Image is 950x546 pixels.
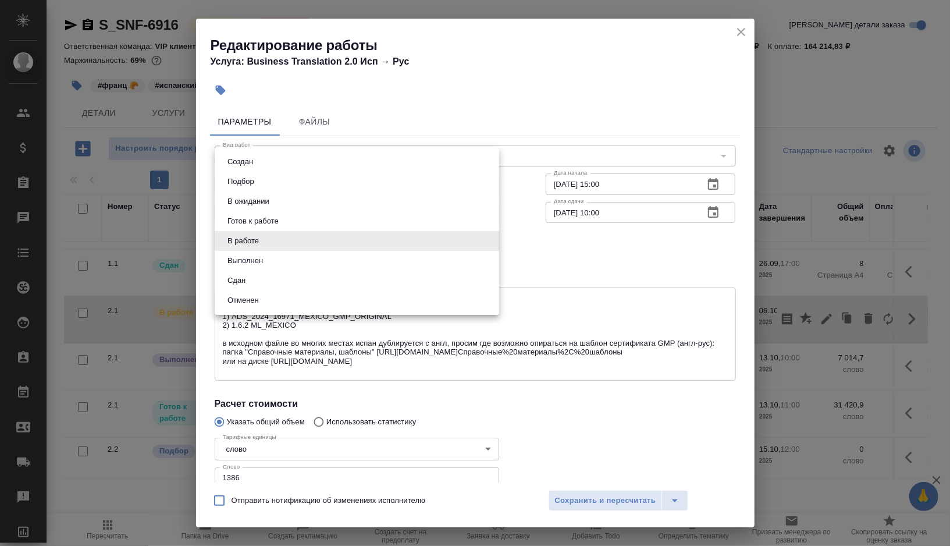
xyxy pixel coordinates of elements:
button: Сдан [224,274,249,287]
button: Подбор [224,175,258,188]
button: В ожидании [224,195,273,208]
button: Создан [224,155,257,168]
button: Выполнен [224,254,266,267]
button: Отменен [224,294,262,307]
button: Готов к работе [224,215,282,228]
button: В работе [224,235,262,247]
